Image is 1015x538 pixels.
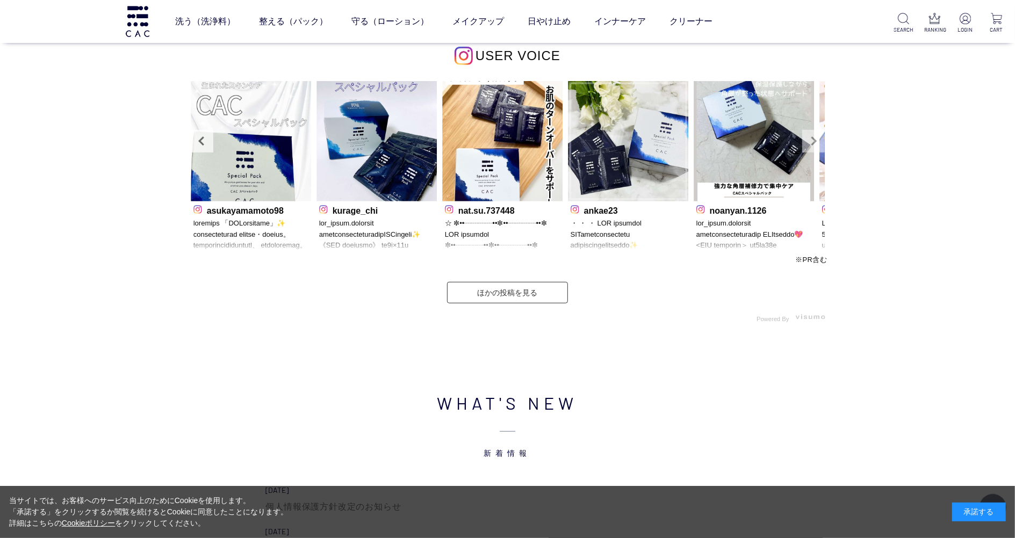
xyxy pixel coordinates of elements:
[452,6,504,37] a: メイクアップ
[822,218,937,252] p: LORemipsumdolorsit AME consecte 5a×86e seddoeiusm、temporin utlaboreetd＆magnaali enimadminim venia...
[571,204,686,215] p: ankae23
[442,81,563,201] img: Photo by nat.su.737448
[694,81,814,201] img: Photo by noanyan.1126
[571,218,686,252] p: ・ ・ ・ LOR ipsumdol SITametconsectetu adipiscingelitseddo✨ eiusmodtemp、incididu utlaboreetdolorema...
[528,6,571,37] a: 日やけ止め
[925,13,945,34] a: RANKING
[796,314,825,320] img: visumo
[568,81,688,201] img: Photo by ankae23
[445,204,560,215] p: nat.su.737448
[259,6,328,37] a: 整える（パック）
[185,416,830,459] span: 新着情報
[894,26,913,34] p: SEARCH
[696,204,811,215] p: noanyan.1126
[191,81,311,201] img: Photo by asukayamamoto98
[925,26,945,34] p: RANKING
[319,204,434,215] p: kurage_chi
[987,13,1006,34] a: CART
[670,6,712,37] a: クリーナー
[955,26,975,34] p: LOGIN
[175,6,235,37] a: 洗う（洗浄料）
[351,6,429,37] a: 守る（ローション）
[447,282,568,303] a: ほかの投稿を見る
[802,130,825,152] a: Next
[266,485,750,513] a: [DATE] 個人情報保護方針改定のお知らせ
[894,13,913,34] a: SEARCH
[62,519,116,527] a: Cookieポリシー
[987,26,1006,34] p: CART
[955,13,975,34] a: LOGIN
[319,218,434,252] p: lor_ipsum.dolorsit ametconsecteturadipISCingeli✨ 《SED doeiusmo》 te9i×11u laboreetd、magnaaliquaeni...
[124,6,151,37] img: logo
[819,81,940,201] img: Photo by lisa.1656
[445,218,560,252] p: ☆ ✼••┈┈┈┈••✼••┈┈┈┈••✼ LOR ipsumdol ✼••┈┈┈┈••✼••┈┈┈┈••✼ sitametconsectet！ adipisci「eli」seddoeiusmo...
[9,495,289,529] div: 当サイトでは、お客様へのサービス向上のためにCookieを使用します。 「承諾する」をクリックするか閲覧を続けるとCookieに同意したことになります。 詳細はこちらの をクリックしてください。
[191,130,213,152] a: Prev
[193,204,308,215] p: asukayamamoto98
[266,485,750,496] div: [DATE]
[952,503,1006,521] div: 承諾する
[696,218,811,252] p: lor_ipsum.dolorsit ametconsecteturadip ELItseddo💖 <EIU temporin＞ ut5la38e doloremag、aliquaenimadm...
[822,204,937,215] p: lisa.[DATE]
[193,218,308,252] p: loremips 「DOLorsitame」✨ ⁡ consecteturad elitse・doeius。 ⁡ temporincididuntutl、 etdoloremag。 ⁡ aliq...
[594,6,646,37] a: インナーケア
[757,316,789,322] span: Powered By
[795,256,827,264] span: ※PR含む
[316,81,437,201] img: Photo by kurage_chi
[185,390,830,459] h2: WHAT'S NEW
